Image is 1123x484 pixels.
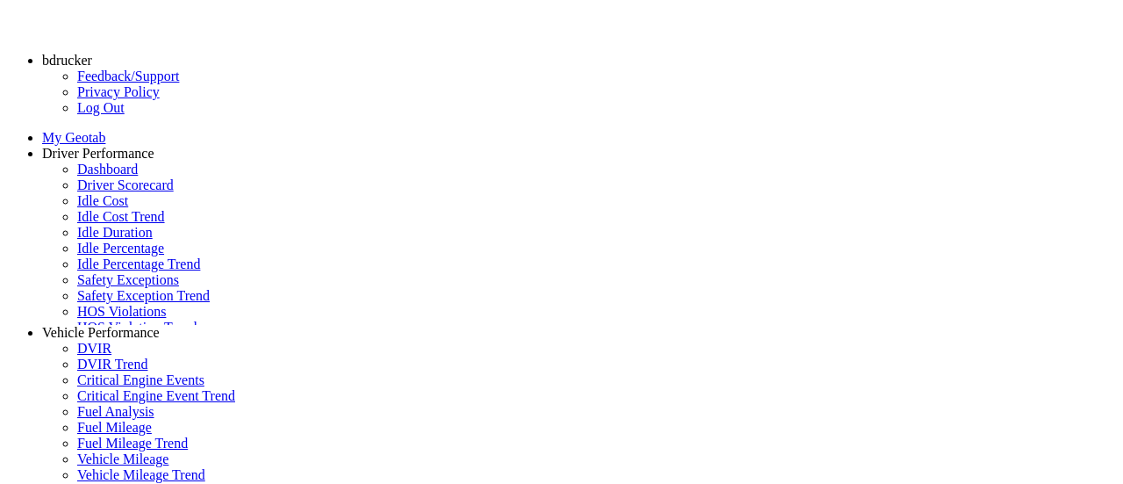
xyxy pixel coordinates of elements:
a: My Geotab [42,130,105,145]
a: Vehicle Mileage Trend [77,467,205,482]
a: bdrucker [42,53,92,68]
a: Safety Exception Trend [77,288,210,303]
a: DVIR [77,341,111,356]
a: Privacy Policy [77,84,160,99]
a: Idle Percentage Trend [77,256,200,271]
a: Safety Exceptions [77,272,179,287]
a: Fuel Mileage Trend [77,436,188,451]
a: Idle Cost [77,193,128,208]
a: Fuel Analysis [77,404,154,419]
a: Driver Performance [42,146,154,161]
a: Critical Engine Event Trend [77,388,235,403]
a: Critical Engine Events [77,372,204,387]
a: HOS Violations [77,304,166,319]
a: Vehicle Performance [42,325,160,340]
a: Fuel Mileage [77,420,152,435]
a: Idle Duration [77,225,153,240]
a: Idle Cost Trend [77,209,165,224]
a: HOS Violation Trend [77,320,197,335]
a: Idle Percentage [77,241,164,256]
a: Log Out [77,100,125,115]
a: Vehicle Mileage [77,451,168,466]
a: Driver Scorecard [77,177,174,192]
a: Feedback/Support [77,69,179,83]
a: Dashboard [77,162,138,177]
a: DVIR Trend [77,357,147,372]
